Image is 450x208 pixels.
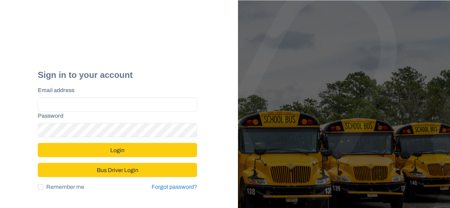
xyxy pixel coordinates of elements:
[38,164,197,170] a: Bus Driver Login
[152,183,197,191] a: Forgot password?
[152,184,197,190] a: Forgot password?
[38,86,193,95] label: Email address
[46,183,84,191] span: Remember me
[38,70,197,80] h2: Sign in to your account
[38,112,193,120] label: Password
[38,143,197,157] button: Login
[38,163,197,177] button: Bus Driver Login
